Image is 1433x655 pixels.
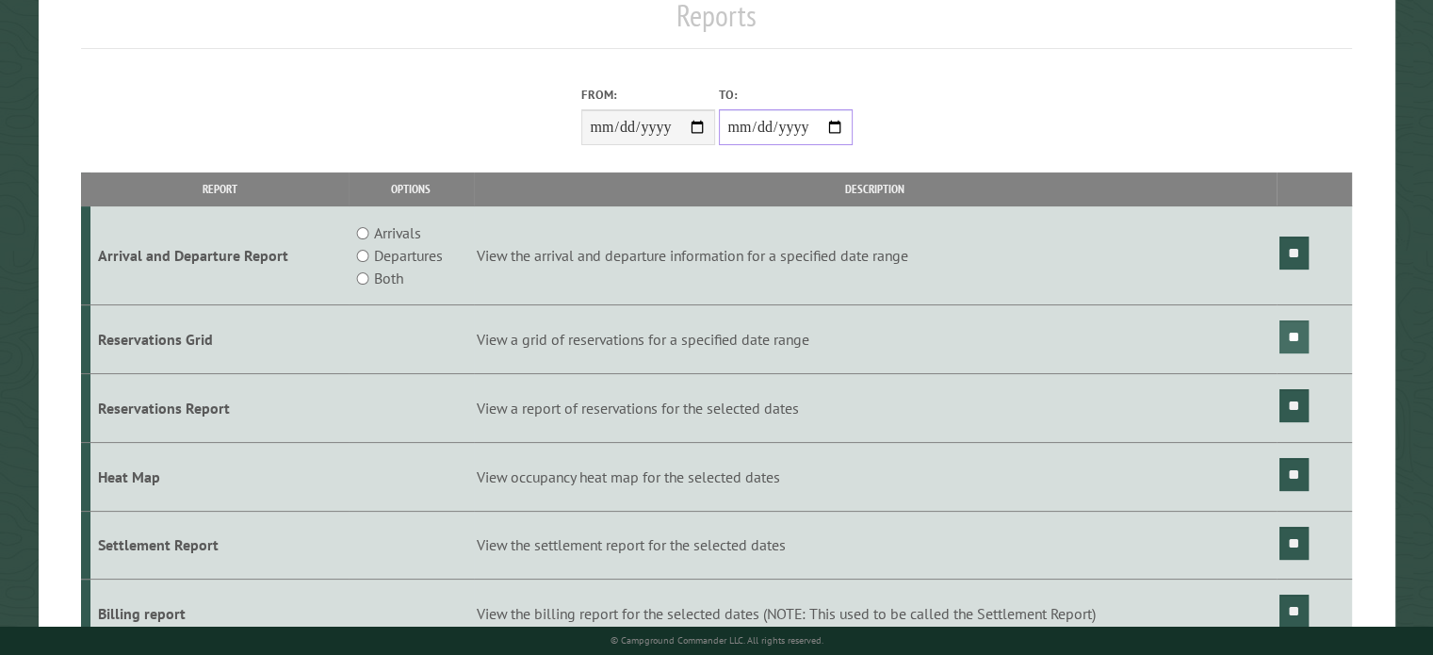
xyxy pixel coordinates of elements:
small: © Campground Commander LLC. All rights reserved. [611,634,823,647]
td: Arrival and Departure Report [90,206,349,305]
label: Departures [374,244,443,267]
td: View the settlement report for the selected dates [474,511,1277,580]
td: Billing report [90,580,349,648]
td: Heat Map [90,442,349,511]
label: Arrivals [374,221,421,244]
td: Settlement Report [90,511,349,580]
td: View a report of reservations for the selected dates [474,373,1277,442]
td: Reservations Report [90,373,349,442]
th: Options [349,172,474,205]
label: Both [374,267,403,289]
td: View the arrival and departure information for a specified date range [474,206,1277,305]
label: From: [581,86,715,104]
label: To: [719,86,853,104]
th: Report [90,172,349,205]
th: Description [474,172,1277,205]
td: View the billing report for the selected dates (NOTE: This used to be called the Settlement Report) [474,580,1277,648]
td: View occupancy heat map for the selected dates [474,442,1277,511]
td: Reservations Grid [90,305,349,374]
td: View a grid of reservations for a specified date range [474,305,1277,374]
